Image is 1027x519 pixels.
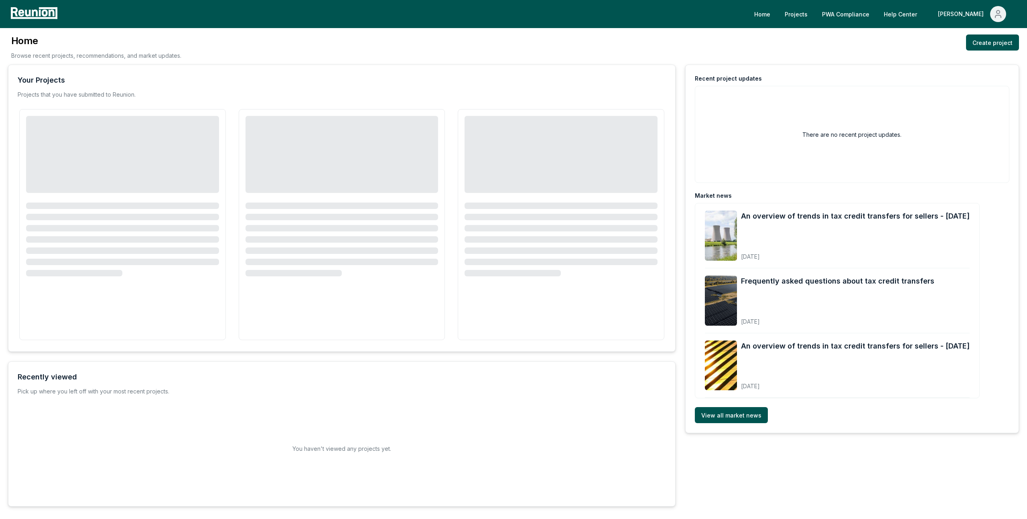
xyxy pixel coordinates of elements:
[18,371,77,383] div: Recently viewed
[695,407,768,423] a: View all market news
[741,376,970,390] div: [DATE]
[11,51,181,60] p: Browse recent projects, recommendations, and market updates.
[816,6,876,22] a: PWA Compliance
[748,6,1019,22] nav: Main
[748,6,777,22] a: Home
[18,75,65,86] div: Your Projects
[11,34,181,47] h3: Home
[741,211,970,222] a: An overview of trends in tax credit transfers for sellers - [DATE]
[741,341,970,352] a: An overview of trends in tax credit transfers for sellers - [DATE]
[778,6,814,22] a: Projects
[292,444,391,453] h2: You haven't viewed any projects yet.
[741,312,934,326] div: [DATE]
[877,6,923,22] a: Help Center
[705,211,737,261] img: An overview of trends in tax credit transfers for sellers - October 2025
[938,6,987,22] div: [PERSON_NAME]
[741,247,970,261] div: [DATE]
[741,276,934,287] a: Frequently asked questions about tax credit transfers
[802,130,901,139] h2: There are no recent project updates.
[18,91,136,99] p: Projects that you have submitted to Reunion.
[18,387,169,395] div: Pick up where you left off with your most recent projects.
[705,276,737,326] img: Frequently asked questions about tax credit transfers
[966,34,1019,51] a: Create project
[705,341,737,391] img: An overview of trends in tax credit transfers for sellers - September 2025
[932,6,1013,22] button: [PERSON_NAME]
[695,192,732,200] div: Market news
[695,75,762,83] div: Recent project updates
